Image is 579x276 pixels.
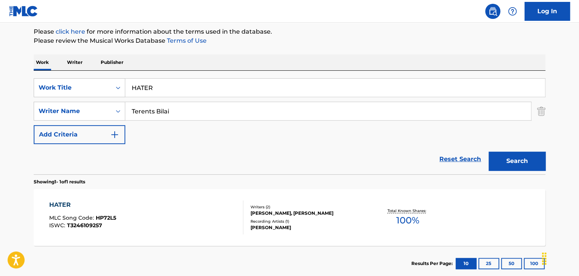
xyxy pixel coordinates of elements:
[165,37,207,44] a: Terms of Use
[39,83,107,92] div: Work Title
[387,208,428,214] p: Total Known Shares:
[396,214,419,227] span: 100 %
[34,27,545,36] p: Please for more information about the terms used in the database.
[411,260,454,267] p: Results Per Page:
[65,54,85,70] p: Writer
[508,7,517,16] img: help
[478,258,499,269] button: 25
[524,258,545,269] button: 100
[34,78,545,174] form: Search Form
[34,36,545,45] p: Please review the Musical Works Database
[49,200,116,209] div: HATER
[488,7,497,16] img: search
[456,258,476,269] button: 10
[251,210,365,217] div: [PERSON_NAME], [PERSON_NAME]
[251,224,365,231] div: [PERSON_NAME]
[485,4,500,19] a: Public Search
[537,102,545,121] img: Delete Criterion
[39,107,107,116] div: Writer Name
[436,151,485,167] a: Reset Search
[489,152,545,171] button: Search
[67,222,102,229] span: T3246109257
[34,54,51,70] p: Work
[110,130,119,139] img: 9d2ae6d4665cec9f34b9.svg
[56,28,85,35] a: click here
[541,240,579,276] iframe: Chat Widget
[9,6,38,17] img: MLC Logo
[251,204,365,210] div: Writers ( 2 )
[34,125,125,144] button: Add Criteria
[34,178,85,185] p: Showing 1 - 1 of 1 results
[34,189,545,246] a: HATERMLC Song Code:HP72L5ISWC:T3246109257Writers (2)[PERSON_NAME], [PERSON_NAME]Recording Artists...
[505,4,520,19] div: Help
[525,2,570,21] a: Log In
[251,219,365,224] div: Recording Artists ( 1 )
[96,214,116,221] span: HP72L5
[49,214,96,221] span: MLC Song Code :
[98,54,126,70] p: Publisher
[49,222,67,229] span: ISWC :
[501,258,522,269] button: 50
[538,247,550,270] div: Drag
